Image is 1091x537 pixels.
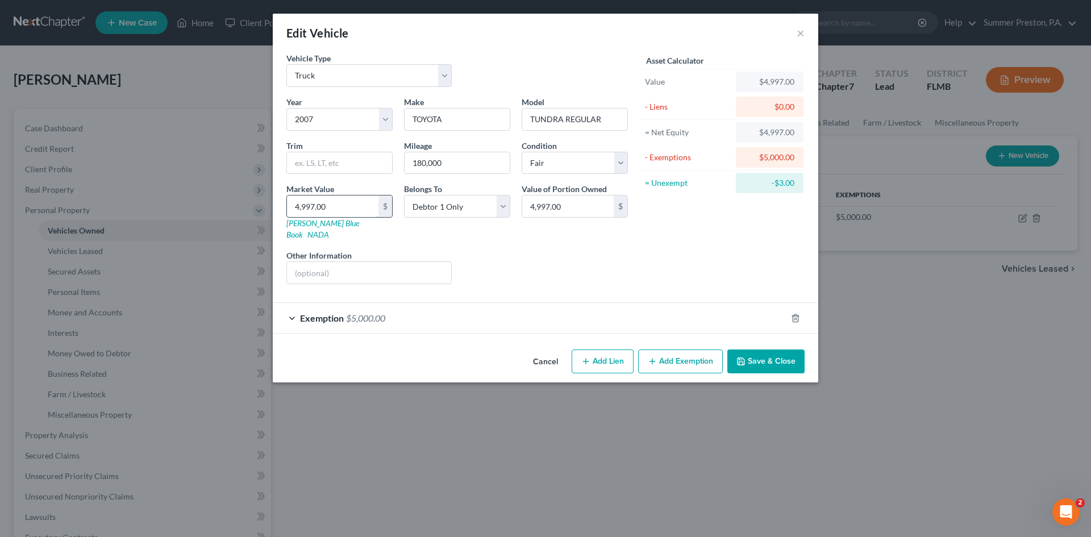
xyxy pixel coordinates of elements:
button: Add Exemption [638,349,723,373]
label: Model [522,96,544,108]
iframe: Intercom live chat [1052,498,1080,526]
div: $5,000.00 [745,152,794,163]
input: ex. LS, LT, etc [287,152,392,174]
button: Cancel [524,351,567,373]
div: = Unexempt [645,177,731,189]
label: Other Information [286,249,352,261]
span: Make [404,97,424,107]
input: (optional) [287,262,451,284]
label: Value of Portion Owned [522,183,607,195]
div: -$3.00 [745,177,794,189]
span: 2 [1076,498,1085,507]
input: 0.00 [522,195,614,217]
div: $ [614,195,627,217]
div: = Net Equity [645,127,731,138]
input: ex. Altima [522,109,627,130]
input: ex. Nissan [405,109,510,130]
button: × [797,26,805,40]
input: -- [405,152,510,174]
div: $4,997.00 [745,127,794,138]
label: Year [286,96,302,108]
div: $ [378,195,392,217]
span: Exemption [300,313,344,323]
div: - Exemptions [645,152,731,163]
div: Edit Vehicle [286,25,349,41]
label: Condition [522,140,557,152]
span: Belongs To [404,184,442,194]
button: Save & Close [727,349,805,373]
div: Value [645,76,731,88]
label: Market Value [286,183,334,195]
label: Asset Calculator [646,55,704,66]
span: $5,000.00 [346,313,385,323]
input: 0.00 [287,195,378,217]
a: [PERSON_NAME] Blue Book [286,218,359,239]
label: Trim [286,140,303,152]
label: Vehicle Type [286,52,331,64]
div: $0.00 [745,101,794,113]
div: $4,997.00 [745,76,794,88]
a: NADA [307,230,329,239]
label: Mileage [404,140,432,152]
button: Add Lien [572,349,634,373]
div: - Liens [645,101,731,113]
